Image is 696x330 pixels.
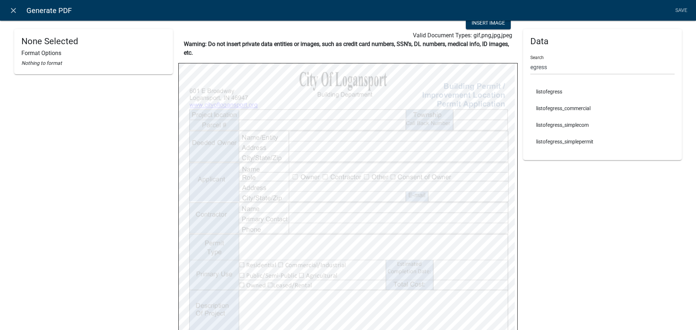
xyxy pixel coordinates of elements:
[530,83,675,100] li: listofegress
[21,36,166,47] h4: None Selected
[9,6,18,15] i: close
[530,117,675,133] li: listofegress_simplecom
[530,133,675,150] li: listofegress_simplepermit
[530,36,675,47] h4: Data
[672,4,690,17] a: Save
[26,3,72,18] span: Generate PDF
[413,32,512,39] span: Valid Document Types: gif,png,jpg,jpeg
[21,50,166,57] h6: Format Options
[466,16,511,29] button: Insert Image
[21,60,62,66] i: Nothing to format
[530,100,675,117] li: listofegress_commercial
[184,40,512,57] p: Warning: Do not insert private data entities or images, such as credit card numbers, SSN’s, DL nu...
